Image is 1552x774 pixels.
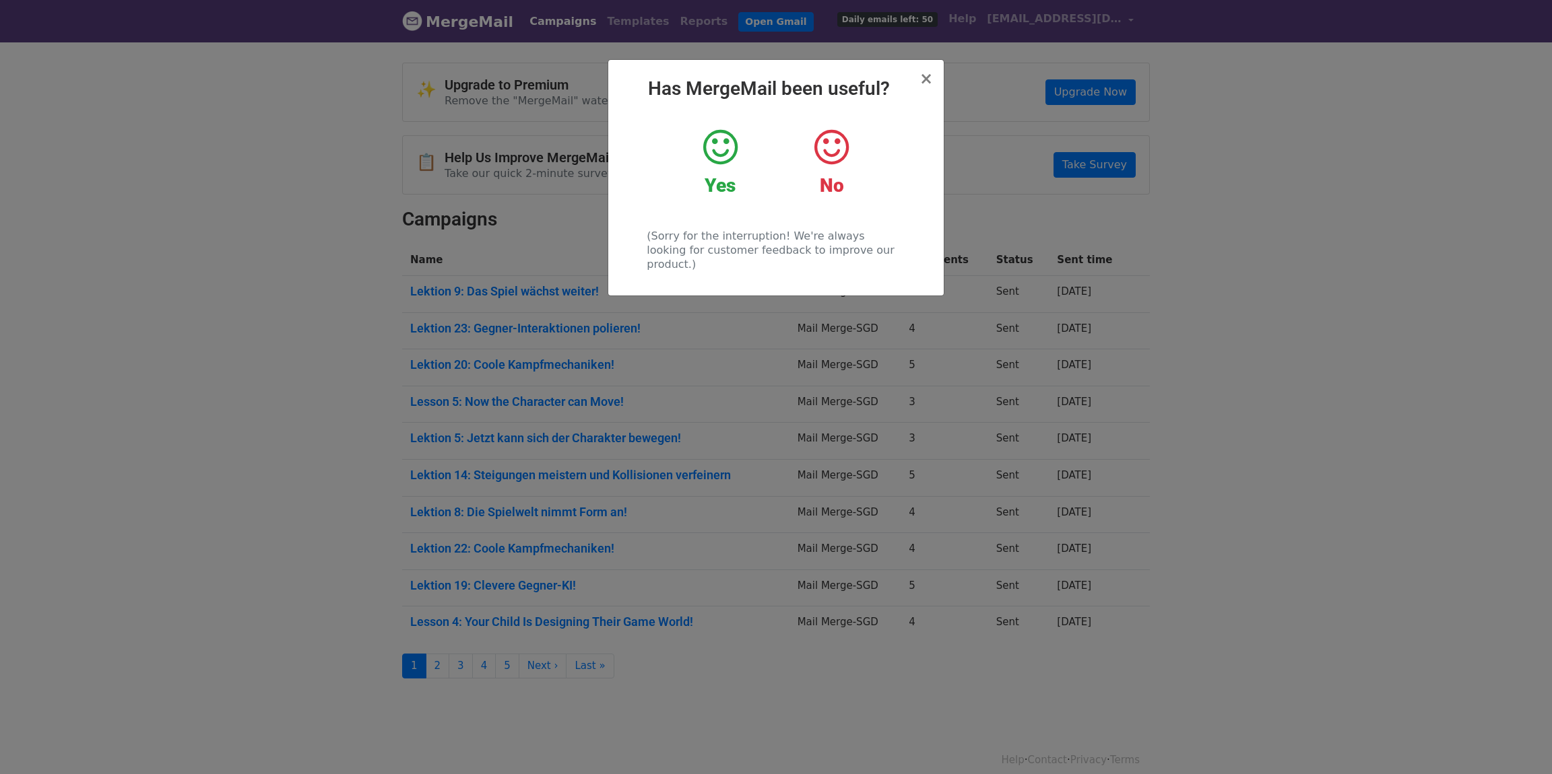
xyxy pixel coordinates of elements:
span: × [919,69,933,88]
p: (Sorry for the interruption! We're always looking for customer feedback to improve our product.) [647,229,905,271]
strong: Yes [705,174,736,197]
h2: Has MergeMail been useful? [619,77,933,100]
a: Yes [675,127,766,197]
button: Close [919,71,933,87]
strong: No [820,174,844,197]
a: No [786,127,877,197]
